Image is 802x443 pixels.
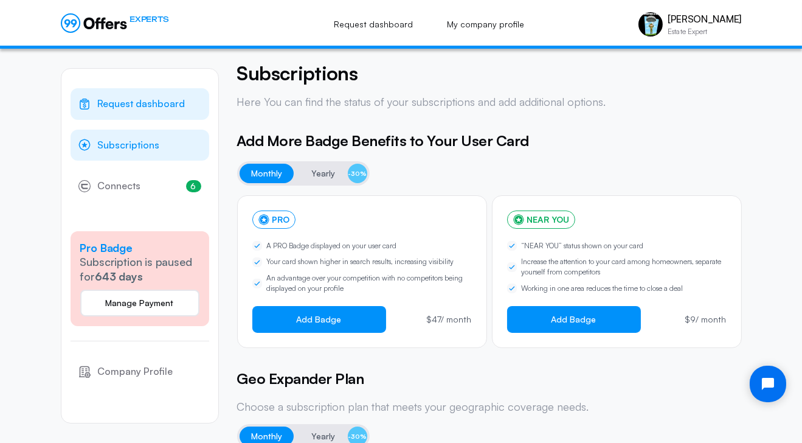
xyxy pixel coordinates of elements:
p: Here You can find the status of your subscriptions and add additional options. [237,94,742,110]
p: $9 / month [685,315,727,324]
span: Add Badge [551,315,596,324]
button: Add Badge [507,306,641,333]
a: Affiliate Program [71,397,209,429]
a: Request dashboard [320,11,426,38]
h5: Geo Expander Plan [237,368,742,389]
p: Estate Expert [668,28,741,35]
span: Connects [98,178,141,194]
p: Subscription is paused for [80,255,199,284]
span: PRO [272,215,290,224]
span: Company Profile [98,364,173,380]
h5: Pro Badge [80,241,199,255]
span: A PRO Badge displayed on your user card [267,241,397,251]
span: NEAR YOU [527,215,570,224]
span: Request dashboard [98,96,185,112]
button: Monthly [240,164,295,183]
span: 6 [186,180,201,192]
p: Choose a subscription plan that meets your geographic coverage needs. [237,399,742,414]
span: Your card shown higher in search results, increasing visibility [267,257,454,267]
h4: Subscriptions [237,61,742,85]
a: Connects6 [71,170,209,202]
span: Yearly [312,166,336,181]
a: My company profile [434,11,538,38]
a: EXPERTS [61,13,168,33]
p: [PERSON_NAME] [668,13,741,25]
span: EXPERTS [130,13,168,25]
iframe: Tidio Chat [739,355,797,413]
p: $47 / month [427,315,472,324]
span: An advantage over your competition with no competitors being displayed on your profile [267,273,472,294]
span: -30% [348,164,367,183]
span: Working in one area reduces the time to close a deal [522,284,683,294]
a: Request dashboard [71,88,209,120]
span: “NEAR YOU” status shown on your card [522,241,644,251]
button: Manage Payment [80,290,199,316]
span: Monthly [252,166,283,181]
img: Josh Fuller [638,12,663,37]
h5: Add More Badge Benefits to Your User Card [237,130,742,152]
a: Subscriptions [71,130,209,161]
span: Subscriptions [98,138,160,153]
a: Company Profile [71,356,209,388]
button: Add Badge [252,306,386,333]
button: Yearly-30% [300,164,367,183]
span: Add Badge [297,315,342,324]
span: Increase the attention to your card among homeowners, separate yourself from competitors [522,257,727,277]
strong: 643 days [95,270,143,283]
